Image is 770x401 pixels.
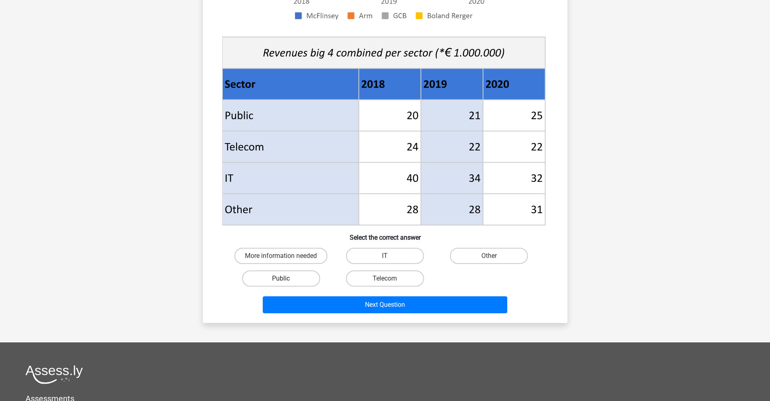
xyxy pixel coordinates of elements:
[263,296,507,313] button: Next Question
[234,248,327,264] label: More information needed
[346,248,424,264] label: IT
[346,270,424,287] label: Telecom
[450,248,528,264] label: Other
[242,270,320,287] label: Public
[216,227,555,241] h6: Select the correct answer
[25,365,83,384] img: Assessly logo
